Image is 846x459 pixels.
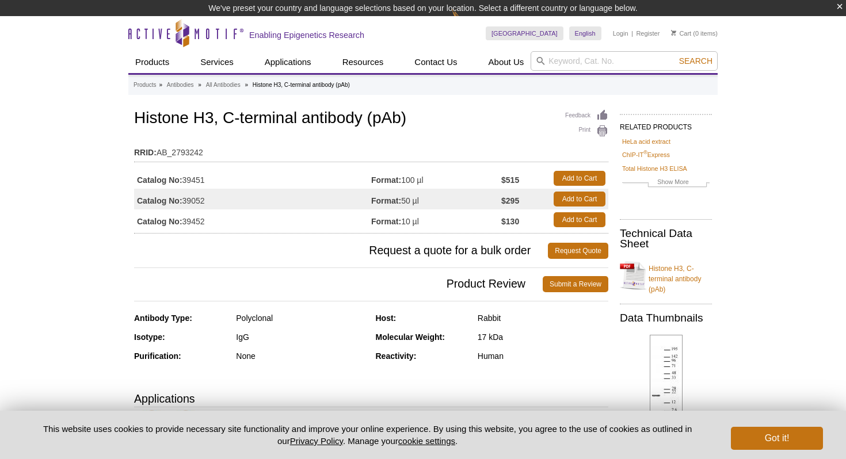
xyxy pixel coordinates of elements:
[731,427,823,450] button: Got it!
[134,109,608,129] h1: Histone H3, C-terminal antibody (pAb)
[128,51,176,73] a: Products
[206,80,241,90] a: All Antibodies
[134,243,548,259] span: Request a quote for a bulk order
[671,29,691,37] a: Cart
[134,80,156,90] a: Products
[622,136,670,147] a: HeLa acid extract
[554,171,605,186] a: Add to Cart
[134,168,371,189] td: 39451
[371,175,401,185] strong: Format:
[486,26,563,40] a: [GEOGRAPHIC_DATA]
[650,335,683,424] img: Histone H3, C-terminal antibody (pAb) tested by Western blot.
[23,423,712,447] p: This website uses cookies to provide necessary site functionality and improve your online experie...
[501,175,519,185] strong: $515
[543,276,608,292] a: Submit a Review
[137,196,182,206] strong: Catalog No:
[376,313,397,323] strong: Host:
[531,51,718,71] input: Keyword, Cat. No.
[554,192,605,206] a: Add to Cart
[620,313,712,323] h2: Data Thumbnails
[620,257,712,294] a: Histone H3, C-terminal antibody (pAb)
[376,332,445,342] strong: Molecular Weight:
[671,30,676,36] img: Your Cart
[371,168,501,189] td: 100 µl
[676,56,716,66] button: Search
[167,80,194,90] a: Antibodies
[565,109,608,122] a: Feedback
[622,150,670,160] a: ChIP-IT®Express
[554,212,605,227] a: Add to Cart
[193,51,241,73] a: Services
[198,82,201,88] li: »
[565,125,608,137] a: Print
[134,276,543,292] span: Product Review
[236,313,367,323] div: Polyclonal
[371,209,501,230] td: 10 µl
[236,332,367,342] div: IgG
[245,82,248,88] li: »
[478,332,608,342] div: 17 kDa
[478,351,608,361] div: Human
[620,228,712,249] h2: Technical Data Sheet
[569,26,601,40] a: English
[613,29,628,37] a: Login
[336,51,391,73] a: Resources
[134,147,157,158] strong: RRID:
[398,436,455,446] button: cookie settings
[134,390,608,407] h3: Applications
[622,163,687,174] a: Total Histone H3 ELISA
[407,51,464,73] a: Contact Us
[134,209,371,230] td: 39452
[452,9,482,36] img: Change Here
[134,351,181,361] strong: Purification:
[171,410,203,442] img: Enzyme-linked Immunosorbent Assay Validated
[236,351,367,361] div: None
[620,114,712,135] h2: RELATED PRODUCTS
[371,216,401,227] strong: Format:
[671,26,718,40] li: (0 items)
[371,189,501,209] td: 50 µl
[636,29,660,37] a: Register
[137,216,182,227] strong: Catalog No:
[548,243,608,259] a: Request Quote
[478,313,608,323] div: Rabbit
[290,436,343,446] a: Privacy Policy
[134,332,165,342] strong: Isotype:
[679,56,712,66] span: Search
[258,51,318,73] a: Applications
[137,175,182,185] strong: Catalog No:
[376,351,417,361] strong: Reactivity:
[501,196,519,206] strong: $295
[134,313,192,323] strong: Antibody Type:
[253,82,350,88] li: Histone H3, C-terminal antibody (pAb)
[631,26,633,40] li: |
[643,150,647,156] sup: ®
[137,410,169,442] img: Western Blot Validated
[159,82,162,88] li: »
[482,51,531,73] a: About Us
[501,216,519,227] strong: $130
[622,177,710,190] a: Show More
[249,30,364,40] h2: Enabling Epigenetics Research
[371,196,401,206] strong: Format:
[134,140,608,159] td: AB_2793242
[134,189,371,209] td: 39052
